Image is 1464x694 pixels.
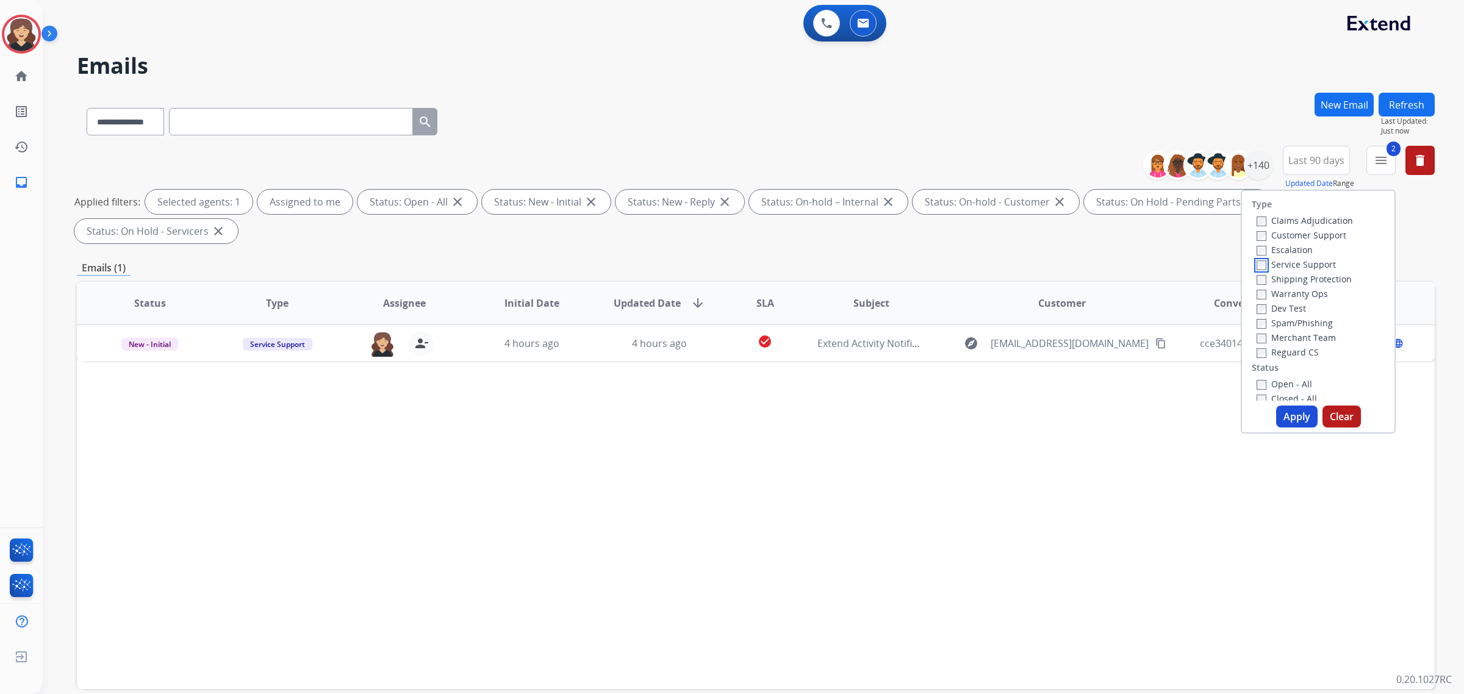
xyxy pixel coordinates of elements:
[211,224,226,238] mat-icon: close
[77,54,1435,78] h2: Emails
[1257,260,1266,270] input: Service Support
[74,219,238,243] div: Status: On Hold - Servicers
[1413,153,1427,168] mat-icon: delete
[1257,317,1333,329] label: Spam/Phishing
[913,190,1079,214] div: Status: On-hold - Customer
[14,69,29,84] mat-icon: home
[1257,273,1352,285] label: Shipping Protection
[14,104,29,119] mat-icon: list_alt
[504,337,559,350] span: 4 hours ago
[881,195,895,209] mat-icon: close
[504,296,559,310] span: Initial Date
[482,190,611,214] div: Status: New - Initial
[450,195,465,209] mat-icon: close
[1366,146,1396,175] button: 2
[1252,198,1272,210] label: Type
[1257,231,1266,241] input: Customer Support
[1038,296,1086,310] span: Customer
[1257,259,1336,270] label: Service Support
[1393,338,1404,349] mat-icon: language
[77,260,131,276] p: Emails (1)
[1285,179,1333,188] button: Updated Date
[1322,406,1361,427] button: Clear
[1285,178,1354,188] span: Range
[1381,116,1435,126] span: Last Updated:
[632,337,687,350] span: 4 hours ago
[145,190,253,214] div: Selected agents: 1
[1257,346,1319,358] label: Reguard CS
[1084,190,1270,214] div: Status: On Hold - Pending Parts
[1244,151,1273,180] div: +140
[1379,93,1435,116] button: Refresh
[1052,195,1067,209] mat-icon: close
[1257,395,1266,404] input: Closed - All
[1257,393,1317,404] label: Closed - All
[1387,141,1401,156] span: 2
[1396,672,1452,687] p: 0.20.1027RC
[1257,332,1336,343] label: Merchant Team
[121,338,178,351] span: New - Initial
[717,195,732,209] mat-icon: close
[1257,378,1312,390] label: Open - All
[615,190,744,214] div: Status: New - Reply
[991,336,1149,351] span: [EMAIL_ADDRESS][DOMAIN_NAME]
[418,115,432,129] mat-icon: search
[1381,126,1435,136] span: Just now
[1257,275,1266,285] input: Shipping Protection
[1257,229,1346,241] label: Customer Support
[1283,146,1350,175] button: Last 90 days
[1200,337,1385,350] span: cce34014-6608-493d-925a-3b0c2f89ceb7
[749,190,908,214] div: Status: On-hold – Internal
[357,190,477,214] div: Status: Open - All
[691,296,705,310] mat-icon: arrow_downward
[1214,296,1292,310] span: Conversation ID
[1257,304,1266,314] input: Dev Test
[1257,334,1266,343] input: Merchant Team
[1257,348,1266,358] input: Reguard CS
[243,338,312,351] span: Service Support
[614,296,681,310] span: Updated Date
[964,336,978,351] mat-icon: explore
[1257,216,1266,226] input: Claims Adjudication
[853,296,889,310] span: Subject
[370,331,395,357] img: agent-avatar
[14,140,29,154] mat-icon: history
[758,334,772,349] mat-icon: check_circle
[1257,380,1266,390] input: Open - All
[383,296,426,310] span: Assignee
[1155,338,1166,349] mat-icon: content_copy
[1257,215,1353,226] label: Claims Adjudication
[817,337,941,350] span: Extend Activity Notification
[4,17,38,51] img: avatar
[1257,246,1266,256] input: Escalation
[257,190,353,214] div: Assigned to me
[1257,244,1313,256] label: Escalation
[756,296,774,310] span: SLA
[414,336,429,351] mat-icon: person_remove
[134,296,166,310] span: Status
[1276,406,1318,427] button: Apply
[266,296,289,310] span: Type
[1374,153,1388,168] mat-icon: menu
[1252,362,1279,374] label: Status
[1257,290,1266,299] input: Warranty Ops
[14,175,29,190] mat-icon: inbox
[584,195,598,209] mat-icon: close
[1257,302,1306,314] label: Dev Test
[1257,319,1266,329] input: Spam/Phishing
[1257,288,1328,299] label: Warranty Ops
[1288,158,1344,163] span: Last 90 days
[1315,93,1374,116] button: New Email
[74,195,140,209] p: Applied filters:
